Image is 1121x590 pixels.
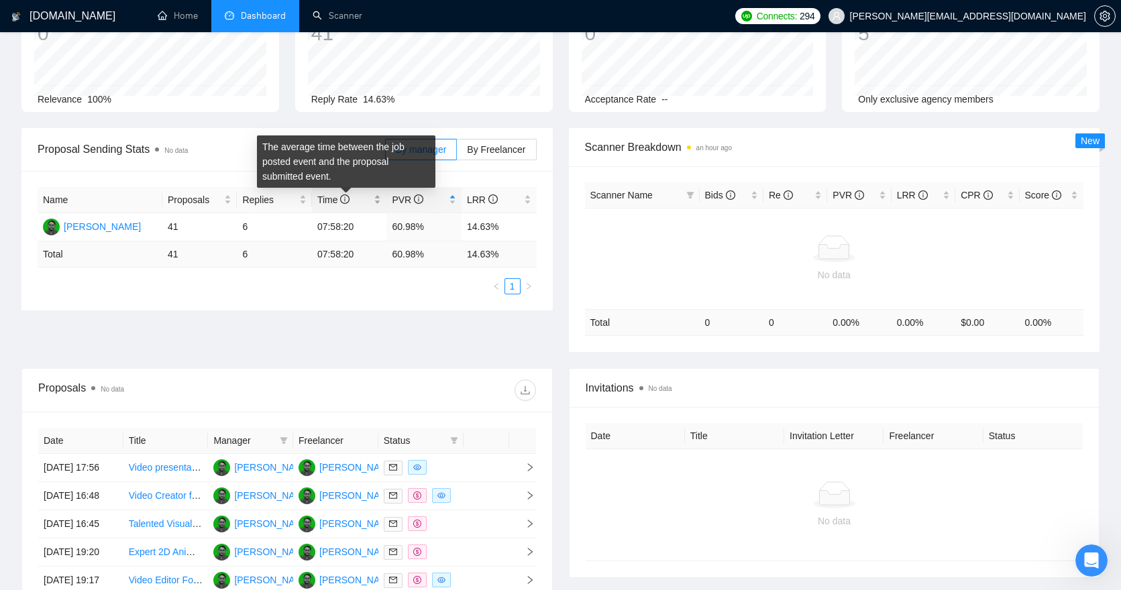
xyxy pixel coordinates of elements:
[392,194,423,205] span: PVR
[1020,309,1083,335] td: 0.00 %
[467,144,525,155] span: By Freelancer
[237,187,312,213] th: Replies
[213,574,311,585] a: VA[PERSON_NAME]
[525,282,533,290] span: right
[515,463,535,472] span: right
[386,213,462,241] td: 60.98%
[686,191,694,199] span: filter
[38,141,385,158] span: Proposal Sending Stats
[234,460,311,475] div: [PERSON_NAME]
[515,575,535,585] span: right
[213,516,230,532] img: VA
[661,94,668,105] span: --
[213,544,230,560] img: VA
[585,139,1084,156] span: Scanner Breakdown
[696,144,732,152] time: an hour ago
[437,576,445,584] span: eye
[158,10,198,21] a: homeHome
[832,11,841,21] span: user
[162,241,237,268] td: 41
[319,573,396,587] div: [PERSON_NAME]
[123,428,209,454] th: Title
[726,190,735,200] span: info-circle
[1094,11,1116,21] a: setting
[763,309,827,335] td: 0
[38,510,123,538] td: [DATE] 16:45
[389,491,397,499] span: mail
[961,190,992,200] span: CPR
[586,379,1083,396] span: Invitations
[983,190,993,200] span: info-circle
[515,379,536,401] button: download
[213,459,230,476] img: VA
[299,487,315,504] img: VA
[515,519,535,528] span: right
[741,11,752,21] img: upwork-logo.png
[38,538,123,567] td: [DATE] 19:20
[884,423,983,449] th: Freelancer
[123,482,209,510] td: Video Creator for Agency Launch Video
[162,213,237,241] td: 41
[389,520,397,528] span: mail
[293,428,378,454] th: Freelancer
[437,491,445,499] span: eye
[462,241,537,268] td: 14.63 %
[313,10,362,21] a: searchScanner
[505,279,520,294] a: 1
[384,433,445,448] span: Status
[299,461,396,472] a: VA[PERSON_NAME]
[257,135,435,188] div: The average time between the job posted event and the proposal submitted event.
[299,516,315,532] img: VA
[319,460,396,475] div: [PERSON_NAME]
[43,221,141,231] a: VA[PERSON_NAME]
[855,190,864,200] span: info-circle
[585,309,700,335] td: Total
[897,190,928,200] span: LRR
[800,9,814,23] span: 294
[983,423,1083,449] th: Status
[684,185,697,205] span: filter
[38,482,123,510] td: [DATE] 16:48
[168,192,222,207] span: Proposals
[833,190,864,200] span: PVR
[299,518,396,528] a: VA[PERSON_NAME]
[319,488,396,503] div: [PERSON_NAME]
[38,428,123,454] th: Date
[413,576,421,584] span: dollar
[213,572,230,589] img: VA
[123,510,209,538] td: Talented Visual Video SaaS Animator for High-End Marketing Video 🎥
[234,516,311,531] div: [PERSON_NAME]
[340,194,350,204] span: info-circle
[208,428,293,454] th: Manager
[299,546,396,556] a: VA[PERSON_NAME]
[129,575,386,585] a: Video Editor For Youtube Channel (Travel / Geography Niche)
[413,491,421,499] span: dollar
[413,520,421,528] span: dollar
[1075,544,1108,577] iframe: Intercom live chat
[299,544,315,560] img: VA
[241,10,286,21] span: Dashboard
[590,190,653,200] span: Scanner Name
[43,219,60,235] img: VA
[447,430,461,451] span: filter
[277,430,290,451] span: filter
[38,454,123,482] td: [DATE] 17:56
[299,489,396,500] a: VA[PERSON_NAME]
[38,187,162,213] th: Name
[649,385,672,392] span: No data
[414,194,423,204] span: info-circle
[586,423,685,449] th: Date
[237,213,312,241] td: 6
[317,194,350,205] span: Time
[363,94,394,105] span: 14.63%
[234,573,311,587] div: [PERSON_NAME]
[492,282,500,290] span: left
[213,489,311,500] a: VA[PERSON_NAME]
[280,436,288,445] span: filter
[685,423,784,449] th: Title
[129,546,396,557] a: Expert 2D Animator for High-Converting Explainer & VSL Videos
[784,423,884,449] th: Invitation Letter
[521,278,537,294] li: Next Page
[700,309,763,335] td: 0
[299,572,315,589] img: VA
